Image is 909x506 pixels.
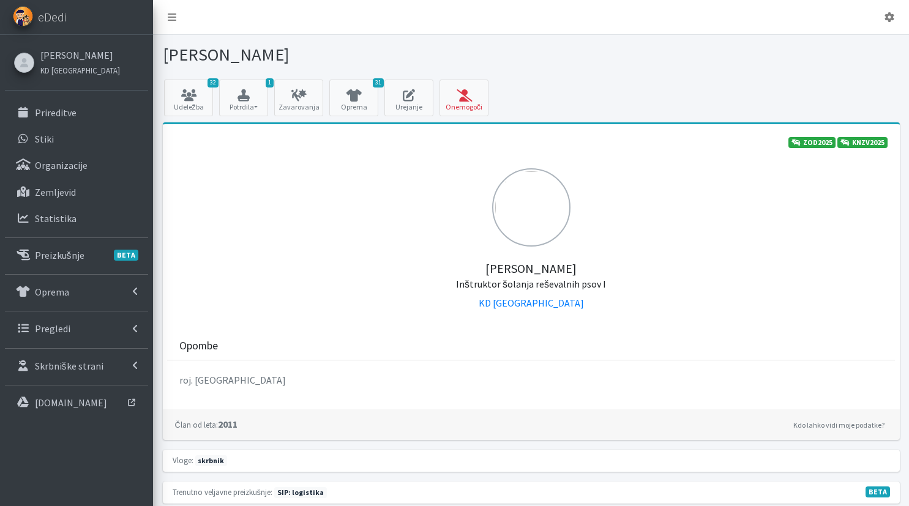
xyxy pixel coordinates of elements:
h3: Opombe [179,340,218,352]
span: V fazi razvoja [866,486,890,497]
span: Naslednja preizkušnja: pomlad 2026 [274,487,327,498]
a: Zavarovanja [274,80,323,116]
a: KD [GEOGRAPHIC_DATA] [479,297,584,309]
p: Zemljevid [35,186,76,198]
a: Skrbniške strani [5,354,148,378]
p: Stiki [35,133,54,145]
h5: [PERSON_NAME] [175,247,888,291]
p: Organizacije [35,159,88,171]
a: Prireditve [5,100,148,125]
small: Vloge: [173,455,193,465]
a: Zemljevid [5,180,148,204]
p: Oprema [35,286,69,298]
p: Statistika [35,212,77,225]
a: Pregledi [5,316,148,341]
p: Pregledi [35,322,70,335]
small: Trenutno veljavne preizkušnje: [173,487,272,497]
a: Kdo lahko vidi moje podatke? [790,418,888,433]
a: Urejanje [384,80,433,116]
span: 1 [266,78,274,87]
p: [DOMAIN_NAME] [35,396,107,409]
small: KD [GEOGRAPHIC_DATA] [40,65,120,75]
span: BETA [114,250,138,261]
a: KNZV2025 [837,137,888,148]
p: Prireditve [35,106,77,119]
span: eDedi [38,8,66,26]
strong: 2011 [175,418,238,430]
span: 31 [373,78,384,87]
a: Stiki [5,127,148,151]
button: 1 Potrdila [219,80,268,116]
a: Organizacije [5,153,148,177]
a: [PERSON_NAME] [40,48,120,62]
p: Skrbniške strani [35,360,103,372]
p: Preizkušnje [35,249,84,261]
a: [DOMAIN_NAME] [5,390,148,415]
a: Oprema [5,280,148,304]
a: ZOD2025 [788,137,836,148]
h1: [PERSON_NAME] [163,44,527,65]
small: Inštruktor šolanja reševalnih psov I [456,278,606,290]
a: 31 Oprema [329,80,378,116]
button: Onemogoči [440,80,488,116]
small: Član od leta: [175,420,218,430]
span: skrbnik [195,455,228,466]
a: PreizkušnjeBETA [5,243,148,267]
p: roj. [GEOGRAPHIC_DATA] [179,373,883,387]
span: 32 [208,78,219,87]
img: eDedi [13,6,33,26]
a: Statistika [5,206,148,231]
a: 32 Udeležba [164,80,213,116]
a: KD [GEOGRAPHIC_DATA] [40,62,120,77]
